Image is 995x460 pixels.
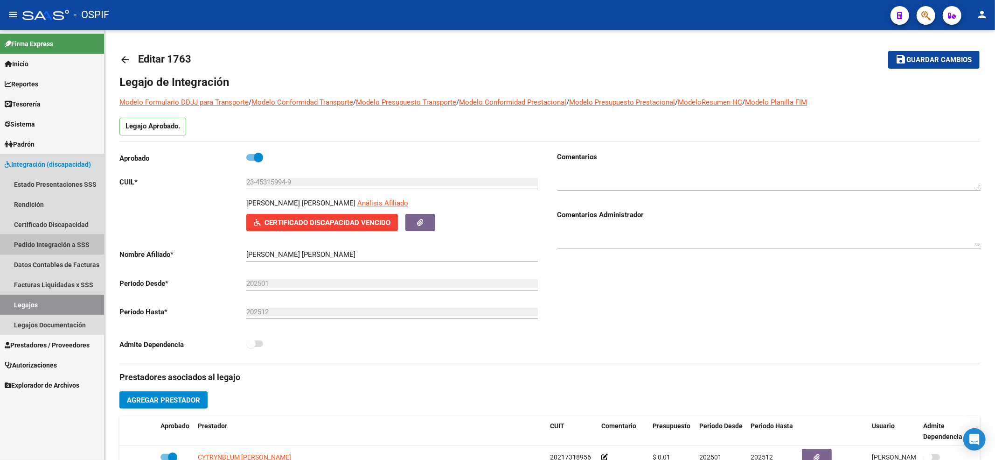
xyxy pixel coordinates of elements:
[919,416,971,447] datatable-header-cell: Admite Dependencia
[127,396,200,404] span: Agregar Prestador
[5,380,79,390] span: Explorador de Archivos
[194,416,546,447] datatable-header-cell: Prestador
[356,98,456,106] a: Modelo Presupuesto Transporte
[907,56,972,64] span: Guardar cambios
[264,219,390,227] span: Certificado Discapacidad Vencido
[557,210,981,220] h3: Comentarios Administrador
[119,278,246,289] p: Periodo Desde
[751,422,793,430] span: Periodo Hasta
[119,371,980,384] h3: Prestadores asociados al legajo
[745,98,807,106] a: Modelo Planilla FIM
[198,422,227,430] span: Prestador
[896,54,907,65] mat-icon: save
[699,422,743,430] span: Periodo Desde
[119,54,131,65] mat-icon: arrow_back
[160,422,189,430] span: Aprobado
[5,99,41,109] span: Tesorería
[550,422,564,430] span: CUIT
[601,422,636,430] span: Comentario
[119,391,208,409] button: Agregar Prestador
[747,416,798,447] datatable-header-cell: Periodo Hasta
[649,416,696,447] datatable-header-cell: Presupuesto
[546,416,598,447] datatable-header-cell: CUIT
[696,416,747,447] datatable-header-cell: Periodo Desde
[119,118,186,135] p: Legajo Aprobado.
[5,59,28,69] span: Inicio
[246,198,355,208] p: [PERSON_NAME] [PERSON_NAME]
[5,340,90,350] span: Prestadores / Proveedores
[74,5,109,25] span: - OSPIF
[357,199,408,207] span: Análisis Afiliado
[246,214,398,231] button: Certificado Discapacidad Vencido
[888,51,980,68] button: Guardar cambios
[678,98,742,106] a: ModeloResumen HC
[5,360,57,370] span: Autorizaciones
[5,159,91,170] span: Integración (discapacidad)
[868,416,919,447] datatable-header-cell: Usuario
[459,98,566,106] a: Modelo Conformidad Prestacional
[923,422,962,440] span: Admite Dependencia
[5,119,35,129] span: Sistema
[598,416,649,447] datatable-header-cell: Comentario
[5,79,38,89] span: Reportes
[557,152,981,162] h3: Comentarios
[119,153,246,163] p: Aprobado
[157,416,194,447] datatable-header-cell: Aprobado
[569,98,675,106] a: Modelo Presupuesto Prestacional
[5,139,35,149] span: Padrón
[119,177,246,187] p: CUIL
[138,53,191,65] span: Editar 1763
[963,428,986,451] div: Open Intercom Messenger
[251,98,353,106] a: Modelo Conformidad Transporte
[872,422,895,430] span: Usuario
[119,75,980,90] h1: Legajo de Integración
[976,9,988,20] mat-icon: person
[119,340,246,350] p: Admite Dependencia
[119,98,249,106] a: Modelo Formulario DDJJ para Transporte
[119,249,246,260] p: Nombre Afiliado
[119,307,246,317] p: Periodo Hasta
[5,39,53,49] span: Firma Express
[7,9,19,20] mat-icon: menu
[653,422,690,430] span: Presupuesto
